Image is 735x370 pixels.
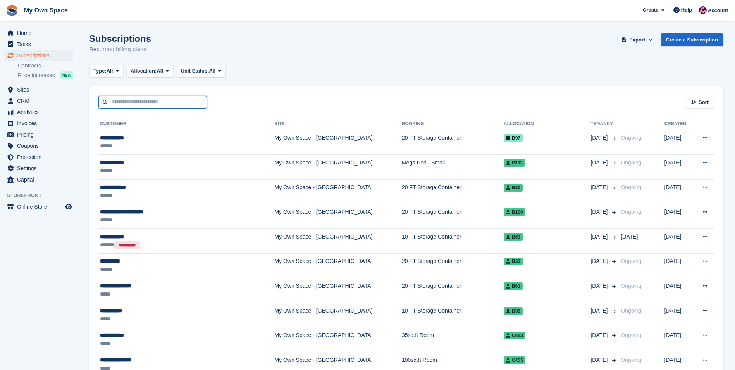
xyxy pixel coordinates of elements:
[504,233,523,241] span: B63
[274,253,402,278] td: My Own Space - [GEOGRAPHIC_DATA]
[664,253,693,278] td: [DATE]
[621,135,641,141] span: Ongoing
[209,67,216,75] span: All
[664,155,693,180] td: [DATE]
[402,253,504,278] td: 20 FT Storage Container
[17,152,64,163] span: Protection
[621,308,641,314] span: Ongoing
[661,33,723,46] a: Create a Subscription
[17,95,64,106] span: CRM
[7,192,77,199] span: Storefront
[17,174,64,185] span: Capital
[18,72,55,79] span: Price increases
[504,208,525,216] span: B100
[274,118,402,130] th: Site
[17,50,64,61] span: Subscriptions
[621,233,638,240] span: [DATE]
[64,202,73,211] a: Preview store
[504,356,525,364] span: C455
[621,357,641,363] span: Ongoing
[590,331,609,339] span: [DATE]
[590,356,609,364] span: [DATE]
[504,332,525,339] span: C483
[177,65,226,78] button: Unit Status: All
[17,129,64,140] span: Pricing
[17,39,64,50] span: Tasks
[402,179,504,204] td: 20 FT Storage Container
[4,84,73,95] a: menu
[620,33,654,46] button: Export
[4,95,73,106] a: menu
[4,107,73,118] a: menu
[4,129,73,140] a: menu
[699,6,707,14] img: Sergio Tartaglia
[504,258,523,265] span: B33
[4,140,73,151] a: menu
[21,4,71,17] a: My Own Space
[4,152,73,163] a: menu
[18,71,73,80] a: Price increases NEW
[6,5,18,16] img: stora-icon-8386f47178a22dfd0bd8f6a31ec36ba5ce8667c1dd55bd0f319d3a0aa187defe.svg
[274,303,402,327] td: My Own Space - [GEOGRAPHIC_DATA]
[4,28,73,38] a: menu
[274,204,402,229] td: My Own Space - [GEOGRAPHIC_DATA]
[274,229,402,254] td: My Own Space - [GEOGRAPHIC_DATA]
[131,67,157,75] span: Allocation:
[504,118,590,130] th: Allocation
[274,130,402,155] td: My Own Space - [GEOGRAPHIC_DATA]
[4,118,73,129] a: menu
[107,67,113,75] span: All
[681,6,692,14] span: Help
[590,208,609,216] span: [DATE]
[126,65,174,78] button: Allocation: All
[621,159,641,166] span: Ongoing
[699,99,709,106] span: Sort
[17,107,64,118] span: Analytics
[504,307,523,315] span: B38
[504,134,523,142] span: B97
[590,233,609,241] span: [DATE]
[590,183,609,192] span: [DATE]
[664,179,693,204] td: [DATE]
[629,36,645,44] span: Export
[708,7,728,14] span: Account
[664,278,693,303] td: [DATE]
[89,45,151,54] p: Recurring billing plans
[590,282,609,290] span: [DATE]
[4,39,73,50] a: menu
[4,174,73,185] a: menu
[60,71,73,79] div: NEW
[621,258,641,264] span: Ongoing
[504,159,525,167] span: P303
[274,327,402,352] td: My Own Space - [GEOGRAPHIC_DATA]
[664,118,693,130] th: Created
[590,118,618,130] th: Tenancy
[4,163,73,174] a: menu
[89,33,151,44] h1: Subscriptions
[93,67,107,75] span: Type:
[664,229,693,254] td: [DATE]
[590,307,609,315] span: [DATE]
[274,278,402,303] td: My Own Space - [GEOGRAPHIC_DATA]
[504,282,523,290] span: B61
[664,303,693,327] td: [DATE]
[402,327,504,352] td: 35sq.ft Room
[590,159,609,167] span: [DATE]
[621,332,641,338] span: Ongoing
[17,84,64,95] span: Sites
[590,257,609,265] span: [DATE]
[402,303,504,327] td: 10 FT Storage Container
[157,67,163,75] span: All
[4,50,73,61] a: menu
[89,65,123,78] button: Type: All
[17,118,64,129] span: Invoices
[402,130,504,155] td: 20 FT Storage Container
[17,163,64,174] span: Settings
[664,204,693,229] td: [DATE]
[181,67,209,75] span: Unit Status:
[17,140,64,151] span: Coupons
[664,327,693,352] td: [DATE]
[17,28,64,38] span: Home
[504,184,523,192] span: B30
[17,201,64,212] span: Online Store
